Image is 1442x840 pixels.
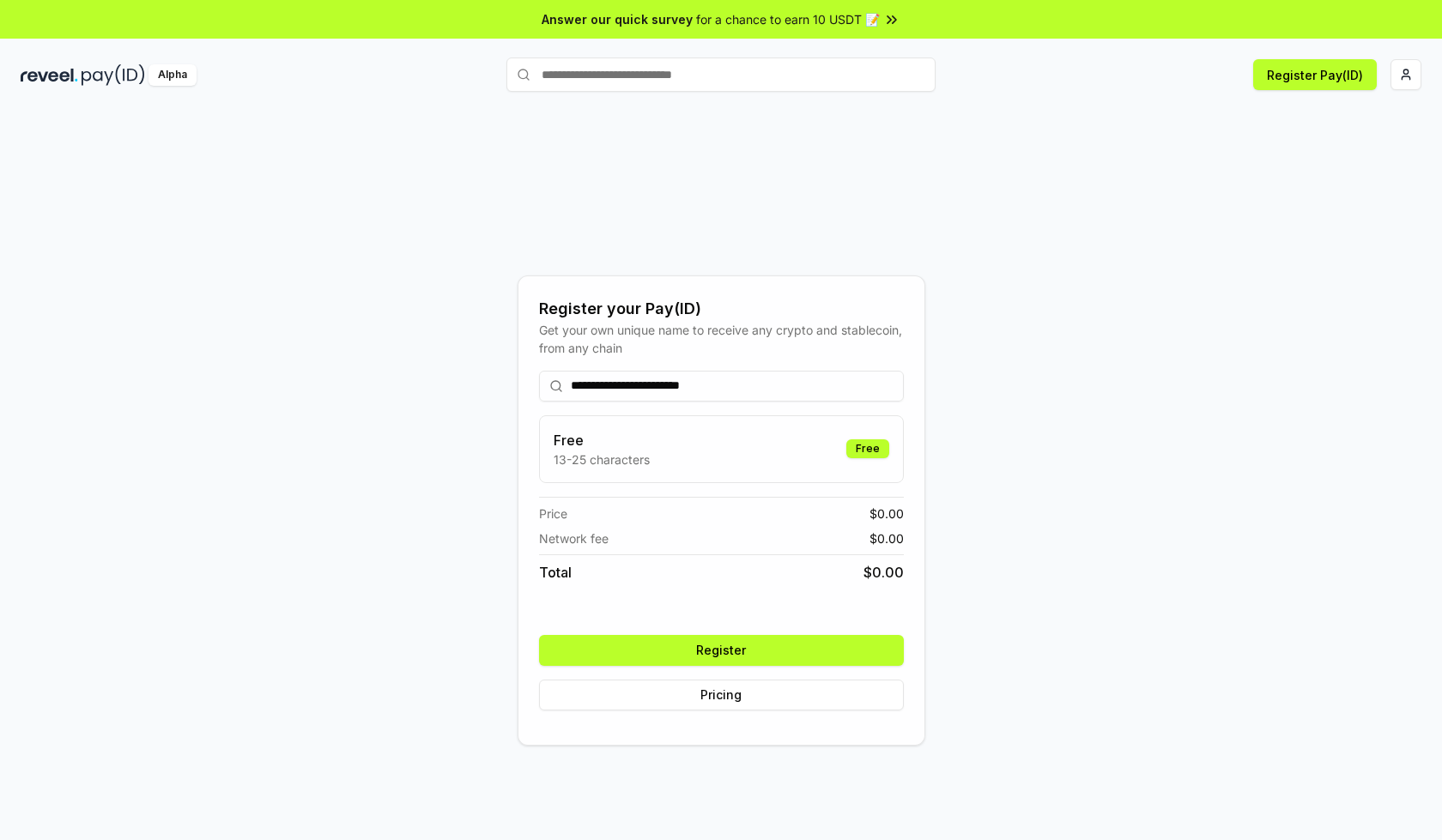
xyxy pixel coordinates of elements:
span: $ 0.00 [863,562,904,583]
button: Register Pay(ID) [1253,59,1377,90]
div: Register your Pay(ID) [539,297,904,321]
span: Price [539,505,567,523]
span: Network fee [539,529,609,547]
span: Total [539,562,572,583]
div: Alpha [148,64,197,86]
button: Pricing [539,680,904,710]
div: Get your own unique name to receive any crypto and stablecoin, from any chain [539,321,904,357]
img: reveel_dark [21,64,78,86]
span: $ 0.00 [869,505,904,523]
img: pay_id [82,64,145,86]
p: 13-25 characters [554,450,650,468]
button: Register [539,635,904,666]
span: for a chance to earn 10 USDT 📝 [696,10,880,28]
h3: Free [554,430,650,450]
span: Answer our quick survey [542,10,693,28]
div: Free [846,439,889,458]
span: $ 0.00 [869,529,904,547]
